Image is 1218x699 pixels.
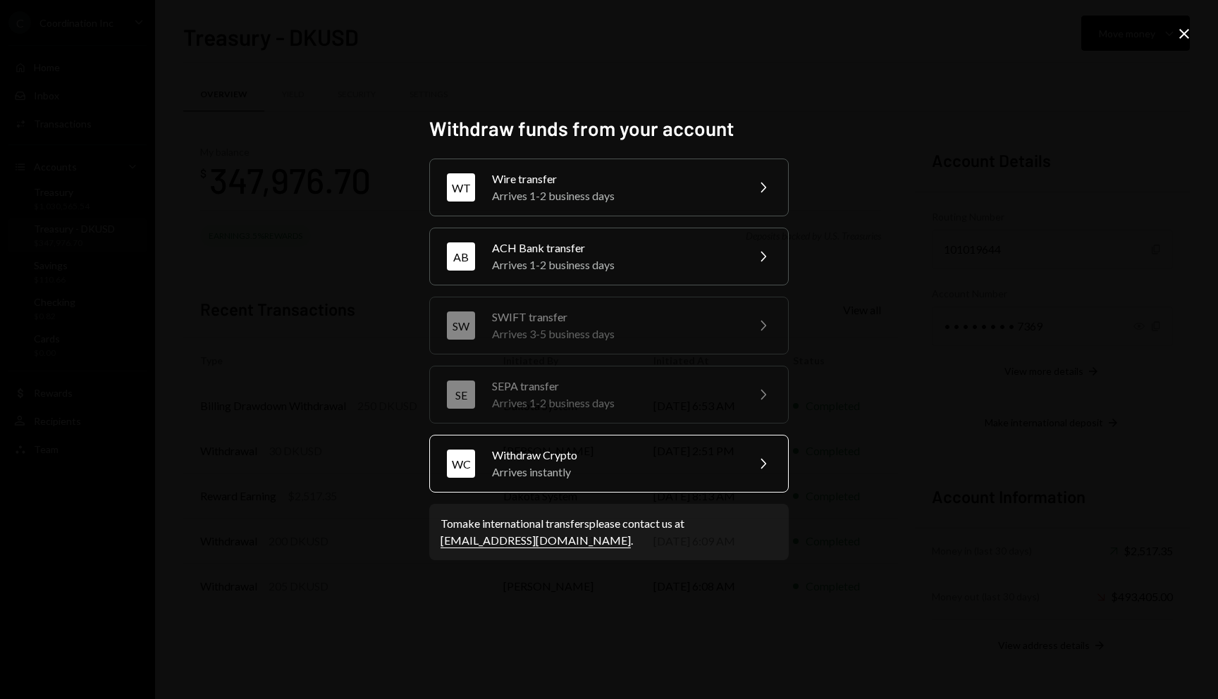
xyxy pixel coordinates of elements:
a: [EMAIL_ADDRESS][DOMAIN_NAME] [441,533,631,548]
div: ACH Bank transfer [492,240,737,256]
div: AB [447,242,475,271]
div: Arrives 1-2 business days [492,256,737,273]
div: Withdraw Crypto [492,447,737,464]
button: WTWire transferArrives 1-2 business days [429,159,789,216]
button: ABACH Bank transferArrives 1-2 business days [429,228,789,285]
button: SESEPA transferArrives 1-2 business days [429,366,789,423]
div: Arrives 3-5 business days [492,326,737,342]
div: Arrives 1-2 business days [492,395,737,412]
button: WCWithdraw CryptoArrives instantly [429,435,789,493]
div: Arrives instantly [492,464,737,481]
div: SEPA transfer [492,378,737,395]
div: SWIFT transfer [492,309,737,326]
div: WT [447,173,475,202]
div: SW [447,311,475,340]
div: Wire transfer [492,171,737,187]
button: SWSWIFT transferArrives 3-5 business days [429,297,789,354]
div: WC [447,450,475,478]
h2: Withdraw funds from your account [429,115,789,142]
div: To make international transfers please contact us at . [441,515,777,549]
div: SE [447,381,475,409]
div: Arrives 1-2 business days [492,187,737,204]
